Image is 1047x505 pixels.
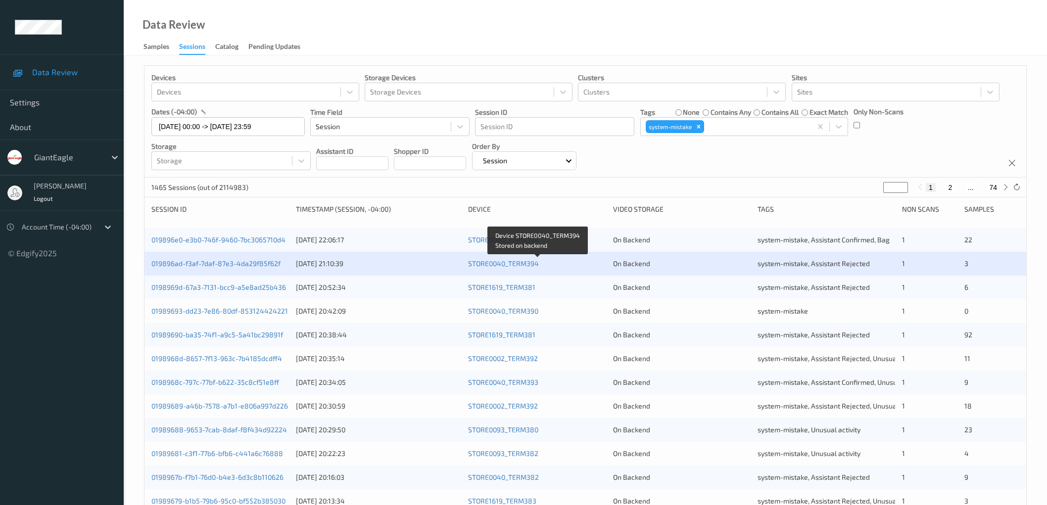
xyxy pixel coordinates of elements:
[613,354,751,364] div: On Backend
[902,307,905,315] span: 1
[964,402,972,410] span: 18
[902,235,905,244] span: 1
[468,204,606,214] div: Device
[468,449,538,458] a: STORE0093_TERM382
[248,40,310,54] a: Pending Updates
[792,73,999,83] p: Sites
[758,283,870,291] span: system-mistake, Assistant Rejected
[215,42,238,54] div: Catalog
[143,20,205,30] div: Data Review
[468,307,538,315] a: STORE0040_TERM390
[683,107,700,117] label: none
[151,354,282,363] a: 0198968d-8657-7f13-963c-7b4185dcdff4
[296,330,461,340] div: [DATE] 20:38:44
[316,146,388,156] p: Assistant ID
[151,204,289,214] div: Session ID
[296,306,461,316] div: [DATE] 20:42:09
[613,377,751,387] div: On Backend
[151,283,286,291] a: 0198969d-67a3-7131-bcc9-a5e8ad25b436
[854,107,904,117] p: Only Non-Scans
[986,183,1000,192] button: 74
[472,141,577,151] p: Order By
[964,259,968,268] span: 3
[964,378,968,386] span: 9
[179,40,215,55] a: Sessions
[964,497,968,505] span: 3
[468,259,539,268] a: STORE0040_TERM394
[758,378,927,386] span: system-mistake, Assistant Confirmed, Unusual activity
[151,449,283,458] a: 01989681-c3f1-77b6-bfb6-c441a6c76888
[151,402,288,410] a: 01989689-a46b-7578-a7b1-e806a997d226
[151,141,311,151] p: Storage
[468,378,538,386] a: STORE0040_TERM393
[613,306,751,316] div: On Backend
[613,282,751,292] div: On Backend
[215,40,248,54] a: Catalog
[468,497,536,505] a: STORE1619_TERM383
[365,73,572,83] p: Storage Devices
[296,472,461,482] div: [DATE] 20:16:03
[758,497,922,505] span: system-mistake, Assistant Rejected, Unusual activity
[640,107,655,117] p: Tags
[964,425,972,434] span: 23
[758,449,860,458] span: system-mistake, Unusual activity
[613,472,751,482] div: On Backend
[468,235,539,244] a: STORE0040_TERM394
[758,425,860,434] span: system-mistake, Unusual activity
[296,235,461,245] div: [DATE] 22:06:17
[761,107,799,117] label: contains all
[479,156,511,166] p: Session
[296,449,461,459] div: [DATE] 20:22:23
[613,204,751,214] div: Video Storage
[902,330,905,339] span: 1
[758,402,922,410] span: system-mistake, Assistant Rejected, Unusual activity
[926,183,936,192] button: 1
[902,425,905,434] span: 1
[151,107,197,117] p: dates (-04:00)
[296,259,461,269] div: [DATE] 21:10:39
[693,120,704,133] div: Remove system-mistake
[646,120,693,133] div: system-mistake
[965,183,977,192] button: ...
[758,204,895,214] div: Tags
[613,401,751,411] div: On Backend
[902,204,957,214] div: Non Scans
[964,283,968,291] span: 6
[151,235,286,244] a: 019896e0-e3b0-746f-9460-7bc3065710d4
[151,330,283,339] a: 01989690-ba35-74f1-a9c5-5a41bc29891f
[475,107,634,117] p: Session ID
[945,183,955,192] button: 2
[296,282,461,292] div: [DATE] 20:52:34
[468,473,539,481] a: STORE0040_TERM382
[902,283,905,291] span: 1
[758,259,870,268] span: system-mistake, Assistant Rejected
[964,307,968,315] span: 0
[758,307,808,315] span: system-mistake
[902,473,905,481] span: 1
[902,378,905,386] span: 1
[179,42,205,55] div: Sessions
[151,378,279,386] a: 0198968c-797c-77bf-b622-35c8cf51e8ff
[964,473,968,481] span: 9
[902,402,905,410] span: 1
[468,425,538,434] a: STORE0093_TERM380
[902,497,905,505] span: 1
[809,107,848,117] label: exact match
[613,235,751,245] div: On Backend
[613,425,751,435] div: On Backend
[151,497,286,505] a: 01989679-b1b5-79b6-95c0-bf552b385030
[310,107,470,117] p: Time Field
[613,330,751,340] div: On Backend
[468,402,538,410] a: STORE0002_TERM392
[151,473,284,481] a: 0198967b-f7b1-76d0-b4e3-6d3c8b110626
[296,354,461,364] div: [DATE] 20:35:14
[151,307,288,315] a: 01989693-dd23-7e86-80df-853124424221
[143,42,169,54] div: Samples
[964,354,970,363] span: 11
[296,204,461,214] div: Timestamp (Session, -04:00)
[964,204,1019,214] div: Samples
[151,259,281,268] a: 019896ad-f3af-7daf-87e3-4da29f85f62f
[902,449,905,458] span: 1
[964,235,972,244] span: 22
[964,330,972,339] span: 92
